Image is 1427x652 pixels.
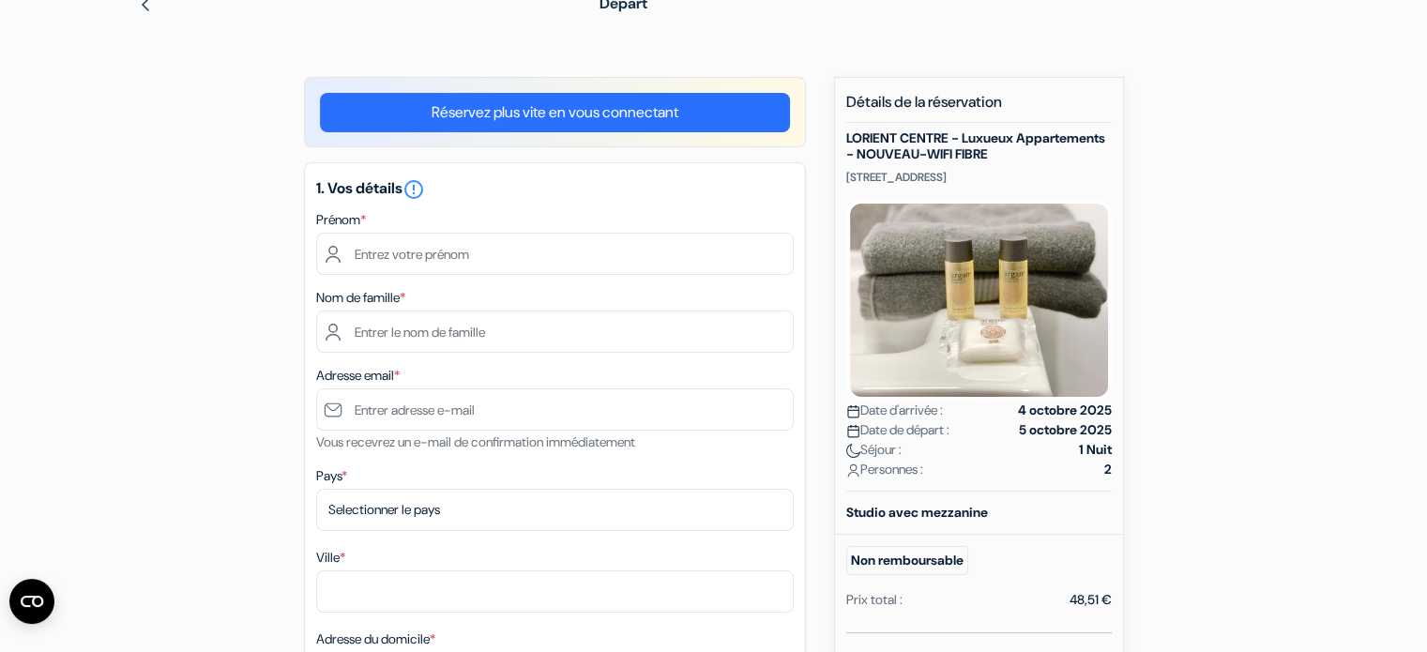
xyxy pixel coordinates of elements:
[846,504,988,521] b: Studio avec mezzanine
[316,233,794,275] input: Entrez votre prénom
[846,404,860,418] img: calendar.svg
[402,178,425,198] a: error_outline
[846,460,923,479] span: Personnes :
[316,629,435,649] label: Adresse du domicile
[1079,440,1112,460] strong: 1 Nuit
[316,288,405,308] label: Nom de famille
[846,424,860,438] img: calendar.svg
[846,463,860,478] img: user_icon.svg
[316,466,347,486] label: Pays
[316,210,366,230] label: Prénom
[320,93,790,132] a: Réservez plus vite en vous connectant
[846,590,903,610] div: Prix total :
[846,130,1112,162] h5: LORIENT CENTRE - Luxueux Appartements - NOUVEAU-WIFI FIBRE
[316,548,345,568] label: Ville
[846,401,943,420] span: Date d'arrivée :
[846,444,860,458] img: moon.svg
[1018,401,1112,420] strong: 4 octobre 2025
[316,366,400,386] label: Adresse email
[846,440,902,460] span: Séjour :
[402,178,425,201] i: error_outline
[846,93,1112,123] h5: Détails de la réservation
[1104,460,1112,479] strong: 2
[1070,590,1112,610] div: 48,51 €
[846,170,1112,185] p: [STREET_ADDRESS]
[316,311,794,353] input: Entrer le nom de famille
[316,433,635,450] small: Vous recevrez un e-mail de confirmation immédiatement
[846,546,968,575] small: Non remboursable
[316,178,794,201] h5: 1. Vos détails
[316,388,794,431] input: Entrer adresse e-mail
[846,420,949,440] span: Date de départ :
[9,579,54,624] button: Ouvrir le widget CMP
[1019,420,1112,440] strong: 5 octobre 2025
